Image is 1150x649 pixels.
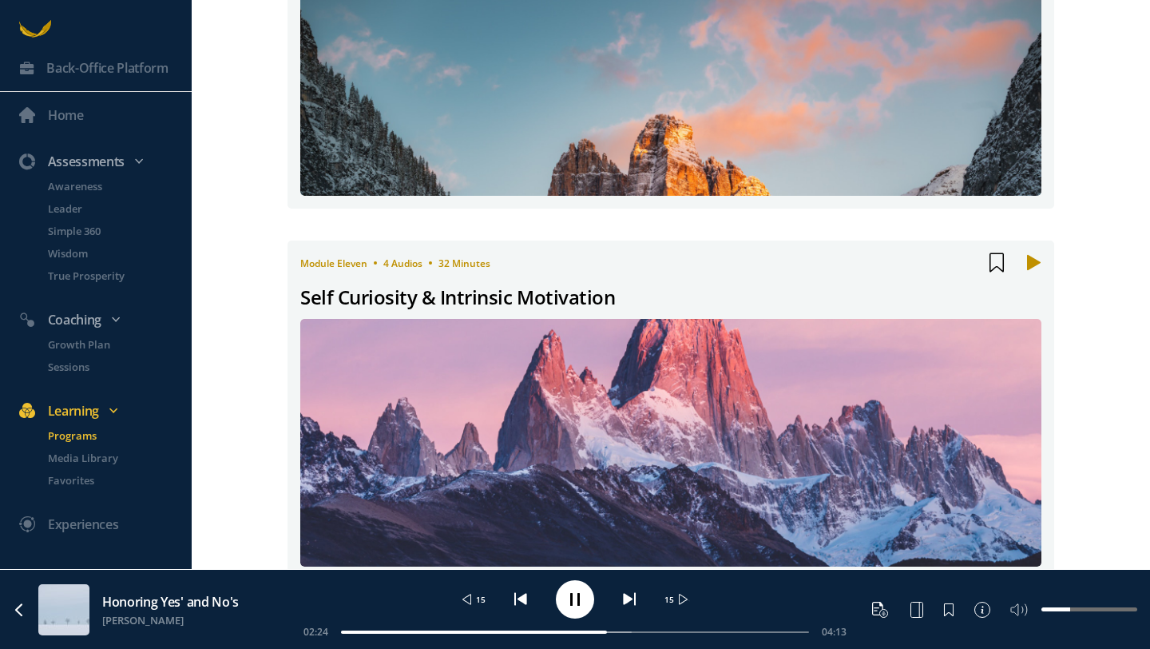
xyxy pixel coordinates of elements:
div: Experiences [48,514,118,535]
p: Simple 360 [48,223,188,239]
a: Media Library [29,450,192,466]
div: Assessments [10,151,198,172]
div: Back-Office Platform [46,58,169,78]
a: Favorites [29,472,192,488]
p: Leader [48,201,188,217]
div: Coaching [10,309,198,330]
span: 02:24 [303,625,328,639]
p: True Prosperity [48,268,188,284]
a: module eleven4 Audios32 MinutesSelf Curiosity & Intrinsic Motivation [287,241,1054,579]
p: Favorites [48,472,188,488]
a: Simple 360 [29,223,192,239]
img: 624ff83b9ce498e9c2dfa7a7_1697608424.jpg [300,319,1041,566]
div: Self Curiosity & Intrinsic Motivation [300,282,615,313]
a: Growth Plan [29,336,192,352]
a: True Prosperity [29,268,192,284]
p: Growth Plan [48,336,188,352]
div: Home [48,105,84,125]
a: Sessions [29,359,192,375]
span: 15 [476,594,486,605]
div: [PERSON_NAME] [102,612,281,628]
p: Wisdom [48,245,188,261]
a: Wisdom [29,245,192,261]
a: Programs [29,428,192,444]
div: Honoring Yes' and No's [102,591,281,612]
img: 601a2f2a6727c85cda5cf0fa.jpg [38,584,89,635]
p: Programs [48,428,188,444]
p: Sessions [48,359,188,375]
a: Leader [29,201,192,217]
span: 15 [664,594,674,605]
div: Learning [10,400,198,421]
span: module eleven [300,257,367,270]
span: 32 Minutes [438,257,490,270]
span: 04:13 [822,625,847,639]
span: 4 Audios [383,257,422,270]
p: Media Library [48,450,188,466]
a: Awareness [29,178,192,194]
p: Awareness [48,178,188,194]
